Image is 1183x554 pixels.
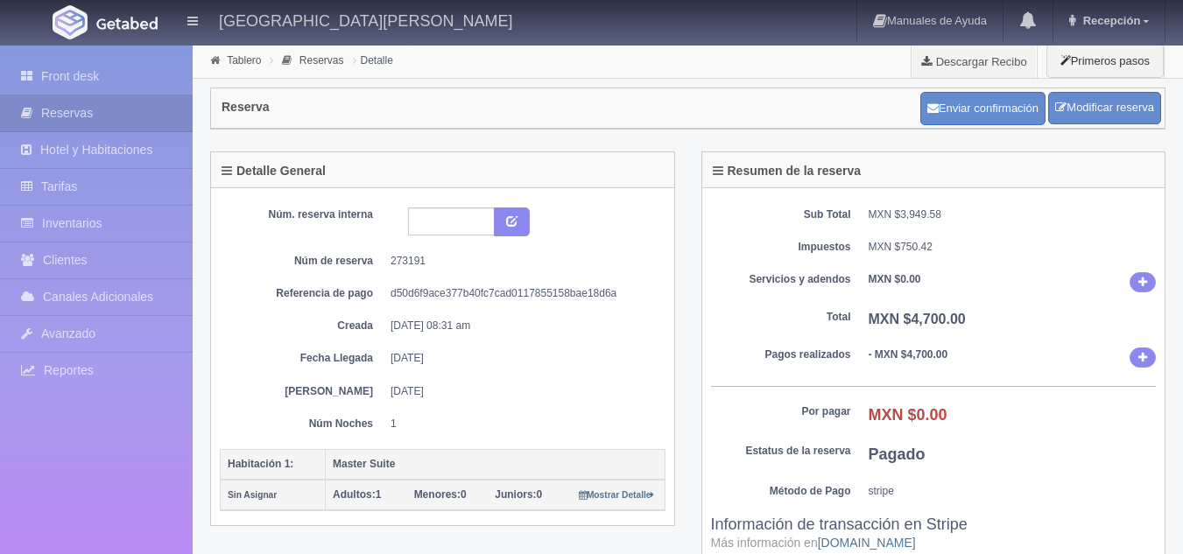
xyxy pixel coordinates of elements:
[869,348,948,361] b: - MXN $4,700.00
[869,273,921,285] b: MXN $0.00
[233,319,373,333] dt: Creada
[299,54,344,67] a: Reservas
[869,406,947,424] b: MXN $0.00
[869,445,926,463] b: Pagado
[228,490,277,500] small: Sin Asignar
[711,272,851,287] dt: Servicios y adendos
[912,44,1037,79] a: Descargar Recibo
[869,207,1157,222] dd: MXN $3,949.58
[233,286,373,301] dt: Referencia de pago
[1048,92,1161,124] a: Modificar reserva
[869,240,1157,255] dd: MXN $750.42
[391,351,652,366] dd: [DATE]
[869,484,1157,499] dd: stripe
[222,101,270,114] h4: Reserva
[711,536,916,550] small: Más información en
[495,488,536,501] strong: Juniors:
[869,312,966,326] b: MXN $4,700.00
[1079,14,1141,27] span: Recepción
[96,17,158,30] img: Getabed
[711,240,851,255] dt: Impuestos
[495,488,542,501] span: 0
[920,92,1046,125] button: Enviar confirmación
[326,449,665,480] th: Master Suite
[711,404,851,419] dt: Por pagar
[711,484,851,499] dt: Método de Pago
[711,207,851,222] dt: Sub Total
[227,54,261,67] a: Tablero
[233,384,373,399] dt: [PERSON_NAME]
[391,319,652,333] dd: [DATE] 08:31 am
[414,488,461,501] strong: Menores:
[711,347,851,362] dt: Pagos realizados
[711,516,1157,551] h3: Información de transacción en Stripe
[391,384,652,399] dd: [DATE]
[219,9,512,31] h4: [GEOGRAPHIC_DATA][PERSON_NAME]
[579,490,655,500] small: Mostrar Detalle
[233,351,373,366] dt: Fecha Llegada
[711,310,851,325] dt: Total
[53,5,88,39] img: Getabed
[711,444,851,459] dt: Estatus de la reserva
[713,165,862,178] h4: Resumen de la reserva
[414,488,467,501] span: 0
[228,458,293,470] b: Habitación 1:
[391,417,652,431] dd: 1
[349,52,398,68] li: Detalle
[222,165,326,178] h4: Detalle General
[333,488,376,501] strong: Adultos:
[391,254,652,269] dd: 273191
[818,536,916,550] a: [DOMAIN_NAME]
[233,254,373,269] dt: Núm de reserva
[233,207,373,222] dt: Núm. reserva interna
[579,488,655,501] a: Mostrar Detalle
[233,417,373,431] dt: Núm Noches
[391,286,652,301] dd: d50d6f9ace377b40fc7cad0117855158bae18d6a
[333,488,381,501] span: 1
[1046,44,1164,78] button: Primeros pasos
